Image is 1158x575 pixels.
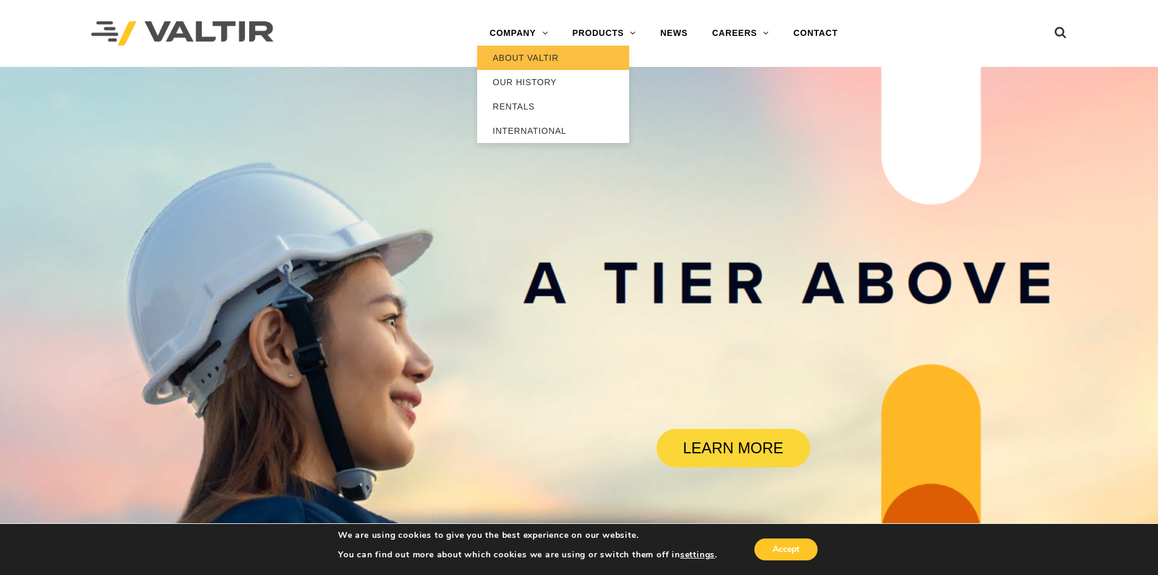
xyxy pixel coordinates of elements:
a: PRODUCTS [560,21,648,46]
a: RENTALS [477,94,629,119]
a: LEARN MORE [657,429,810,467]
button: settings [680,549,715,560]
a: OUR HISTORY [477,70,629,94]
img: Valtir [91,21,274,46]
p: We are using cookies to give you the best experience on our website. [338,530,717,541]
button: Accept [754,538,818,560]
a: ABOUT VALTIR [477,46,629,70]
a: COMPANY [477,21,560,46]
a: CONTACT [781,21,850,46]
a: CAREERS [700,21,781,46]
a: NEWS [648,21,700,46]
p: You can find out more about which cookies we are using or switch them off in . [338,549,717,560]
a: INTERNATIONAL [477,119,629,143]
